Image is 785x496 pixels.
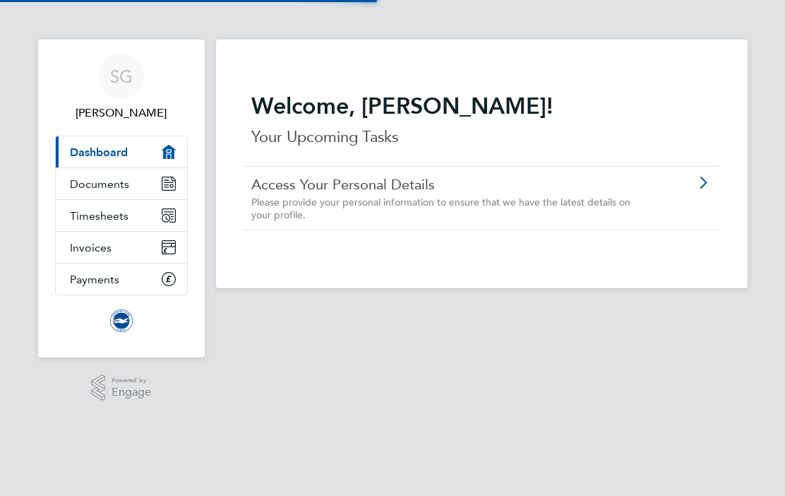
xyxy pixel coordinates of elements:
[70,273,119,286] span: Payments
[112,374,151,386] span: Powered by
[55,309,188,332] a: Go to home page
[251,175,650,194] a: Access Your Personal Details
[70,146,128,159] span: Dashboard
[251,196,630,221] span: Please provide your personal information to ensure that we have the latest details on your profile.
[56,168,187,199] a: Documents
[70,209,128,223] span: Timesheets
[110,67,133,85] span: SG
[56,232,187,263] a: Invoices
[91,374,151,401] a: Powered byEngage
[56,264,187,295] a: Payments
[110,309,133,332] img: brightonandhovealbion-logo-retina.png
[251,92,712,120] h2: Welcome, [PERSON_NAME]!
[56,136,187,167] a: Dashboard
[70,241,112,254] span: Invoices
[55,54,188,122] a: SG[PERSON_NAME]
[56,200,187,231] a: Timesheets
[38,40,205,358] nav: Main navigation
[70,177,129,191] span: Documents
[251,126,712,148] p: Your Upcoming Tasks
[55,105,188,122] span: Sharon Gaffney
[112,386,151,398] span: Engage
